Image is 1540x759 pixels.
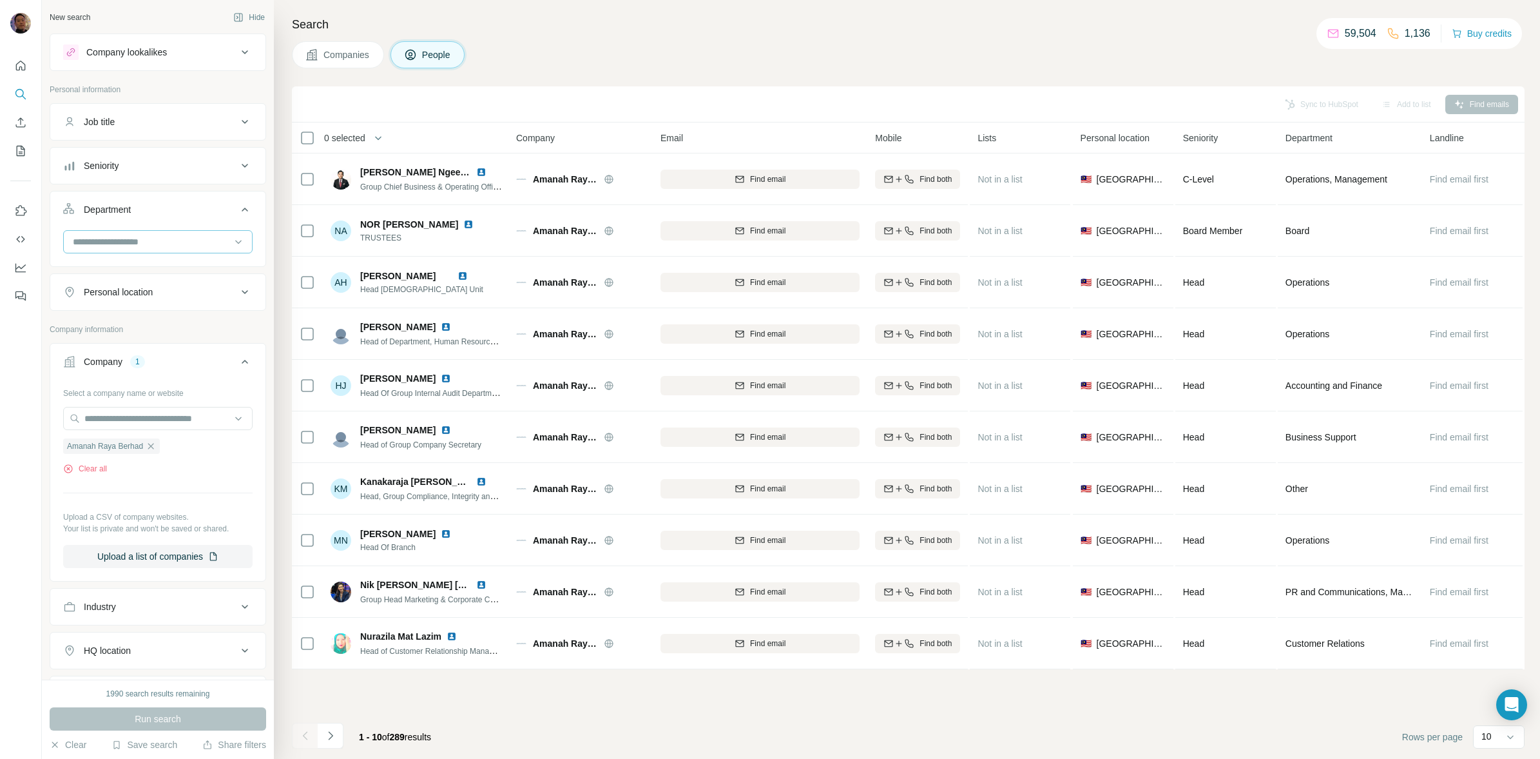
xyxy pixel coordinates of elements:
span: Amanah Raya Berhad [533,276,597,289]
span: Amanah Raya Berhad [533,482,597,495]
button: Industry [50,591,265,622]
button: Find both [875,531,960,550]
div: Seniority [84,159,119,172]
span: Find email [750,483,785,495]
span: 🇲🇾 [1081,534,1092,547]
div: HJ [331,375,351,396]
img: LinkedIn logo [441,373,451,384]
button: My lists [10,139,31,163]
span: Operations, Management [1285,173,1387,186]
span: Amanah Raya Berhad [533,431,597,444]
img: LinkedIn logo [476,580,486,590]
span: Kanakaraja [PERSON_NAME] CA(M),CFE,CeIO,ERM,CLP [360,477,603,487]
button: Personal location [50,277,265,308]
button: Navigate to next page [318,723,343,749]
span: 🇲🇾 [1081,328,1092,340]
span: Email [660,132,683,144]
button: Search [10,83,31,106]
span: 🇲🇾 [1081,431,1092,444]
button: Find both [875,221,960,241]
span: Operations [1285,276,1329,289]
button: Find email [660,376,860,395]
span: C-Level [1183,174,1214,184]
span: Amanah Raya Berhad [533,586,597,598]
button: Use Surfe API [10,228,31,251]
span: Find both [919,173,952,185]
button: Find email [660,531,860,550]
img: LinkedIn logo [476,477,486,487]
span: Head [1183,535,1204,546]
span: Head, Group Compliance, Integrity and Governance Department [360,491,581,501]
p: Upload a CSV of company websites. [63,511,253,523]
span: Company [516,132,555,144]
div: HQ location [84,644,131,657]
button: Dashboard [10,256,31,279]
img: Logo of Amanah Raya Berhad [516,226,526,236]
img: LinkedIn logo [441,322,451,332]
span: Find both [919,431,952,443]
span: Find email [750,431,785,443]
img: Logo of Amanah Raya Berhad [516,587,526,597]
div: Select a company name or website [63,382,253,399]
img: Logo of Amanah Raya Berhad [516,277,526,288]
span: 🇲🇾 [1081,586,1092,598]
div: 1990 search results remaining [106,688,210,700]
button: Clear [50,738,86,751]
span: Customer Relations [1285,637,1365,650]
span: Find email [750,173,785,185]
img: LinkedIn logo [457,271,468,281]
span: Head [1183,638,1204,649]
div: Job title [84,115,115,128]
span: Not in a list [977,329,1022,339]
span: Group Head Marketing & Corporate Communications [360,594,542,604]
span: [PERSON_NAME] [360,527,436,540]
span: Find email first [1430,535,1488,546]
p: Personal information [50,84,266,95]
button: Find email [660,634,860,653]
span: Not in a list [977,484,1022,494]
span: Head [1183,329,1204,339]
span: Not in a list [977,277,1022,288]
span: 🇲🇾 [1081,379,1092,392]
button: HQ location [50,635,265,666]
span: Board [1285,224,1309,237]
span: results [359,732,431,742]
span: Not in a list [977,432,1022,442]
button: Company lookalikes [50,37,265,68]
span: Operations [1285,534,1329,547]
button: Find email [660,170,860,189]
p: 59,504 [1345,26,1376,41]
span: Find email [750,380,785,391]
span: Amanah Raya Berhad [533,173,597,186]
span: Seniority [1183,132,1218,144]
span: Amanah Raya Berhad [67,440,143,452]
p: Company information [50,324,266,335]
span: [PERSON_NAME] Ngee Heong , [PERSON_NAME] [360,167,574,177]
span: Find email first [1430,638,1488,649]
span: 0 selected [324,132,365,144]
span: Find email first [1430,432,1488,442]
span: Not in a list [977,587,1022,597]
span: Rows per page [1402,731,1463,744]
span: Head [1183,432,1204,442]
span: [PERSON_NAME] [360,271,436,281]
span: Find both [919,380,952,391]
span: 289 [390,732,405,742]
div: Company [84,355,122,368]
span: Head of Department, Human Resources Group [360,336,522,346]
span: Head Of Branch [360,542,467,553]
img: Logo of Amanah Raya Berhad [516,380,526,391]
div: NA [331,221,351,241]
div: Open Intercom Messenger [1496,689,1527,720]
span: Amanah Raya Berhad [533,379,597,392]
span: of [382,732,390,742]
button: Seniority [50,150,265,181]
button: Find email [660,479,860,498]
span: Find email first [1430,329,1488,339]
span: PR and Communications, Marketing and Advertising [1285,586,1414,598]
button: Job title [50,106,265,137]
img: Logo of Amanah Raya Berhad [516,535,526,546]
p: 10 [1481,730,1492,743]
span: [PERSON_NAME] [360,320,436,333]
span: Find both [919,586,952,598]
